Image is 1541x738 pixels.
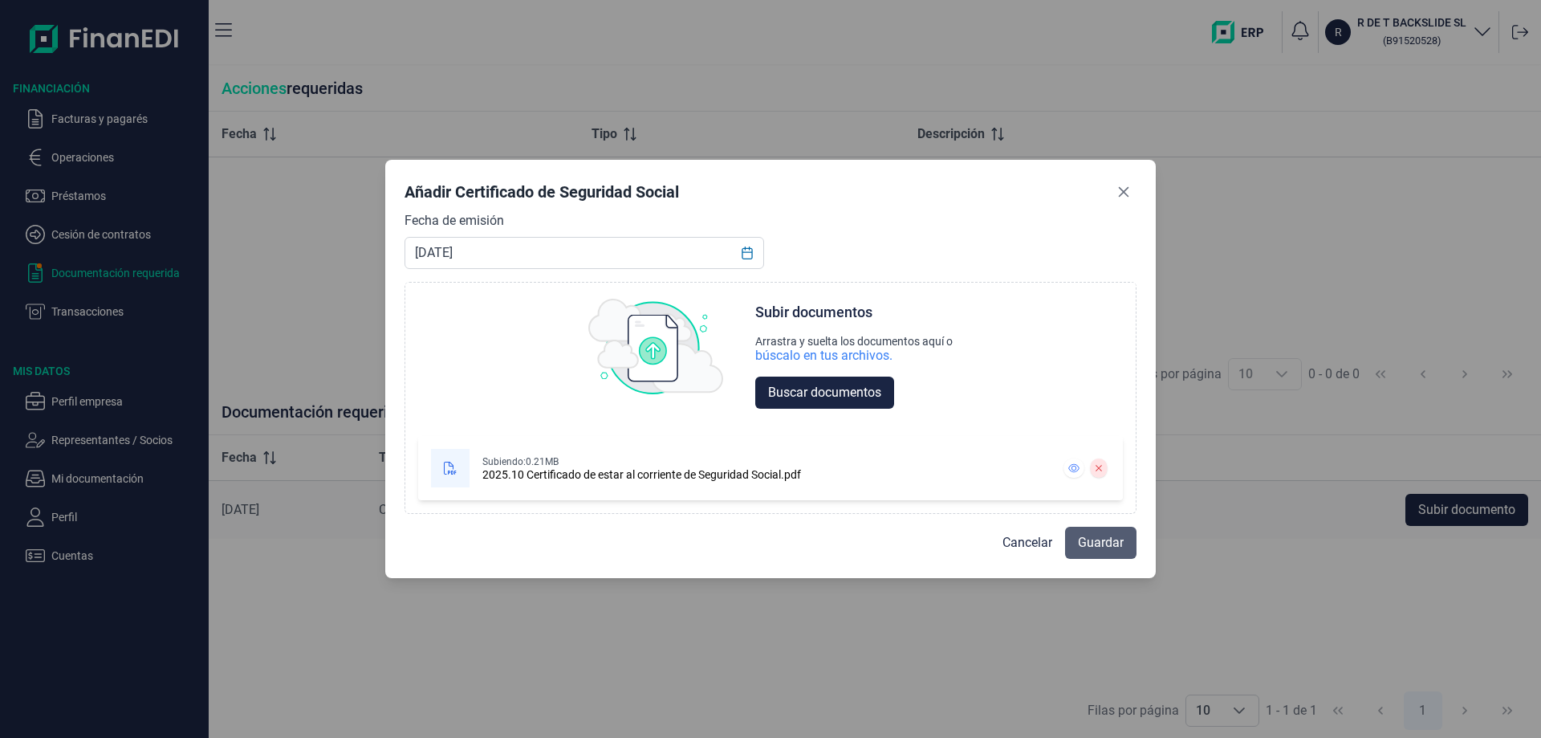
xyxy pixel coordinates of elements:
[755,303,872,322] div: Subir documentos
[482,468,801,481] div: 2025.10 Certificado de estar al corriente de Seguridad Social.pdf
[1065,527,1136,559] button: Guardar
[1002,533,1052,552] span: Cancelar
[990,527,1065,559] button: Cancelar
[768,383,881,402] span: Buscar documentos
[1078,533,1124,552] span: Guardar
[588,299,723,395] img: upload img
[755,348,892,364] div: búscalo en tus archivos.
[405,211,504,230] label: Fecha de emisión
[755,377,894,409] button: Buscar documentos
[755,335,953,348] div: Arrastra y suelta los documentos aquí o
[1111,179,1136,205] button: Close
[482,455,801,468] div: Subiendo: 0.21MB
[732,239,762,267] button: Choose Date
[405,181,679,203] div: Añadir Certificado de Seguridad Social
[755,348,953,364] div: búscalo en tus archivos.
